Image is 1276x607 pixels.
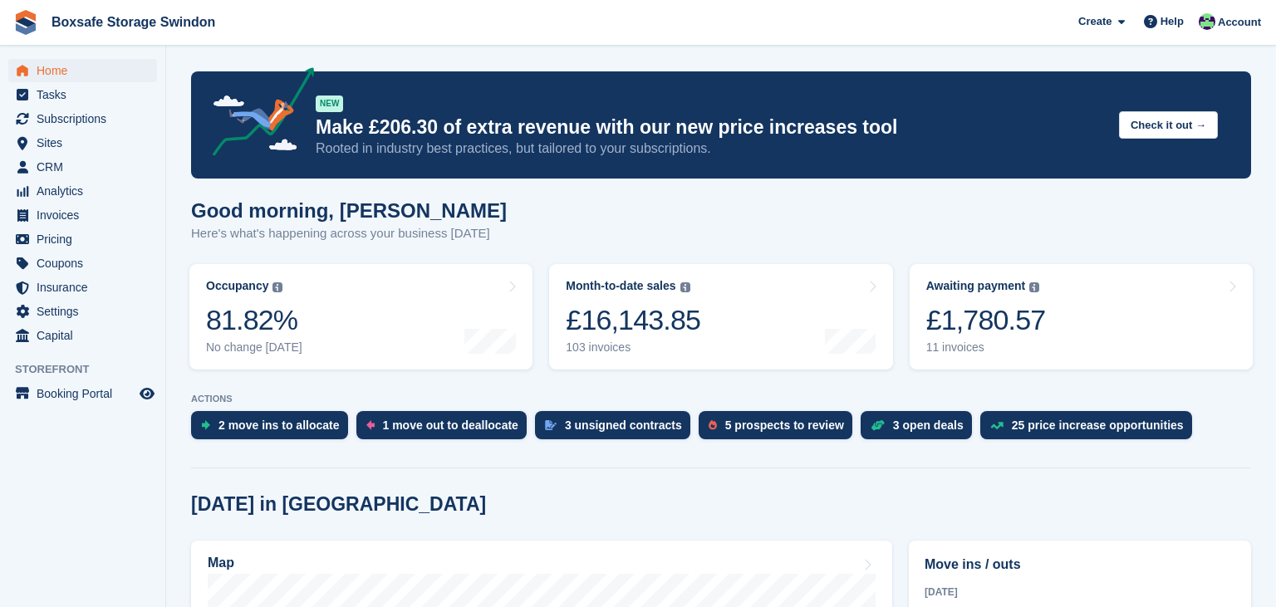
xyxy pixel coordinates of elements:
div: 1 move out to deallocate [383,419,518,432]
a: menu [8,155,157,179]
span: Coupons [37,252,136,275]
div: £1,780.57 [926,303,1046,337]
span: Storefront [15,361,165,378]
a: menu [8,300,157,323]
p: ACTIONS [191,394,1251,404]
span: Invoices [37,203,136,227]
img: deal-1b604bf984904fb50ccaf53a9ad4b4a5d6e5aea283cecdc64d6e3604feb123c2.svg [871,419,885,431]
a: 3 unsigned contracts [535,411,699,448]
span: Capital [37,324,136,347]
span: Create [1078,13,1112,30]
a: 3 open deals [861,411,980,448]
p: Make £206.30 of extra revenue with our new price increases tool [316,115,1106,140]
span: Sites [37,131,136,154]
div: Awaiting payment [926,279,1026,293]
div: 25 price increase opportunities [1012,419,1184,432]
span: Home [37,59,136,82]
div: 3 unsigned contracts [565,419,682,432]
h2: [DATE] in [GEOGRAPHIC_DATA] [191,493,486,516]
img: prospect-51fa495bee0391a8d652442698ab0144808aea92771e9ea1ae160a38d050c398.svg [709,420,717,430]
img: stora-icon-8386f47178a22dfd0bd8f6a31ec36ba5ce8667c1dd55bd0f319d3a0aa187defe.svg [13,10,38,35]
span: Subscriptions [37,107,136,130]
a: menu [8,131,157,154]
a: menu [8,179,157,203]
img: move_ins_to_allocate_icon-fdf77a2bb77ea45bf5b3d319d69a93e2d87916cf1d5bf7949dd705db3b84f3ca.svg [201,420,210,430]
h2: Map [208,556,234,570]
a: Preview store [137,384,157,404]
a: 1 move out to deallocate [356,411,535,448]
a: Boxsafe Storage Swindon [45,8,222,36]
a: menu [8,59,157,82]
div: Occupancy [206,279,268,293]
a: 5 prospects to review [699,411,861,448]
img: icon-info-grey-7440780725fd019a000dd9b08b2336e03edf1995a4989e88bcd33f0948082b44.svg [1029,282,1039,292]
a: menu [8,203,157,227]
div: NEW [316,95,343,112]
img: contract_signature_icon-13c848040528278c33f63329250d36e43548de30e8caae1d1a13099fd9432cc5.svg [545,420,557,430]
img: price_increase_opportunities-93ffe204e8149a01c8c9dc8f82e8f89637d9d84a8eef4429ea346261dce0b2c0.svg [990,422,1004,429]
span: Account [1218,14,1261,31]
span: Settings [37,300,136,323]
a: menu [8,276,157,299]
img: icon-info-grey-7440780725fd019a000dd9b08b2336e03edf1995a4989e88bcd33f0948082b44.svg [272,282,282,292]
h2: Move ins / outs [925,555,1235,575]
div: No change [DATE] [206,340,302,355]
span: Insurance [37,276,136,299]
span: Tasks [37,83,136,106]
div: Month-to-date sales [566,279,675,293]
img: price-adjustments-announcement-icon-8257ccfd72463d97f412b2fc003d46551f7dbcb40ab6d574587a9cd5c0d94... [199,67,315,162]
div: 5 prospects to review [725,419,844,432]
span: Analytics [37,179,136,203]
img: move_outs_to_deallocate_icon-f764333ba52eb49d3ac5e1228854f67142a1ed5810a6f6cc68b1a99e826820c5.svg [366,420,375,430]
h1: Good morning, [PERSON_NAME] [191,199,507,222]
a: 2 move ins to allocate [191,411,356,448]
div: 2 move ins to allocate [218,419,340,432]
img: Kim Virabi [1199,13,1215,30]
div: 81.82% [206,303,302,337]
a: Occupancy 81.82% No change [DATE] [189,264,532,370]
a: menu [8,83,157,106]
a: menu [8,228,157,251]
a: Month-to-date sales £16,143.85 103 invoices [549,264,892,370]
div: [DATE] [925,585,1235,600]
div: 103 invoices [566,340,700,355]
img: icon-info-grey-7440780725fd019a000dd9b08b2336e03edf1995a4989e88bcd33f0948082b44.svg [680,282,690,292]
div: 11 invoices [926,340,1046,355]
p: Rooted in industry best practices, but tailored to your subscriptions. [316,140,1106,158]
a: menu [8,252,157,275]
a: menu [8,382,157,405]
span: Booking Portal [37,382,136,405]
span: Pricing [37,228,136,251]
span: CRM [37,155,136,179]
div: 3 open deals [893,419,964,432]
a: 25 price increase opportunities [980,411,1200,448]
a: menu [8,107,157,130]
span: Help [1161,13,1184,30]
div: £16,143.85 [566,303,700,337]
a: menu [8,324,157,347]
button: Check it out → [1119,111,1218,139]
p: Here's what's happening across your business [DATE] [191,224,507,243]
a: Awaiting payment £1,780.57 11 invoices [910,264,1253,370]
